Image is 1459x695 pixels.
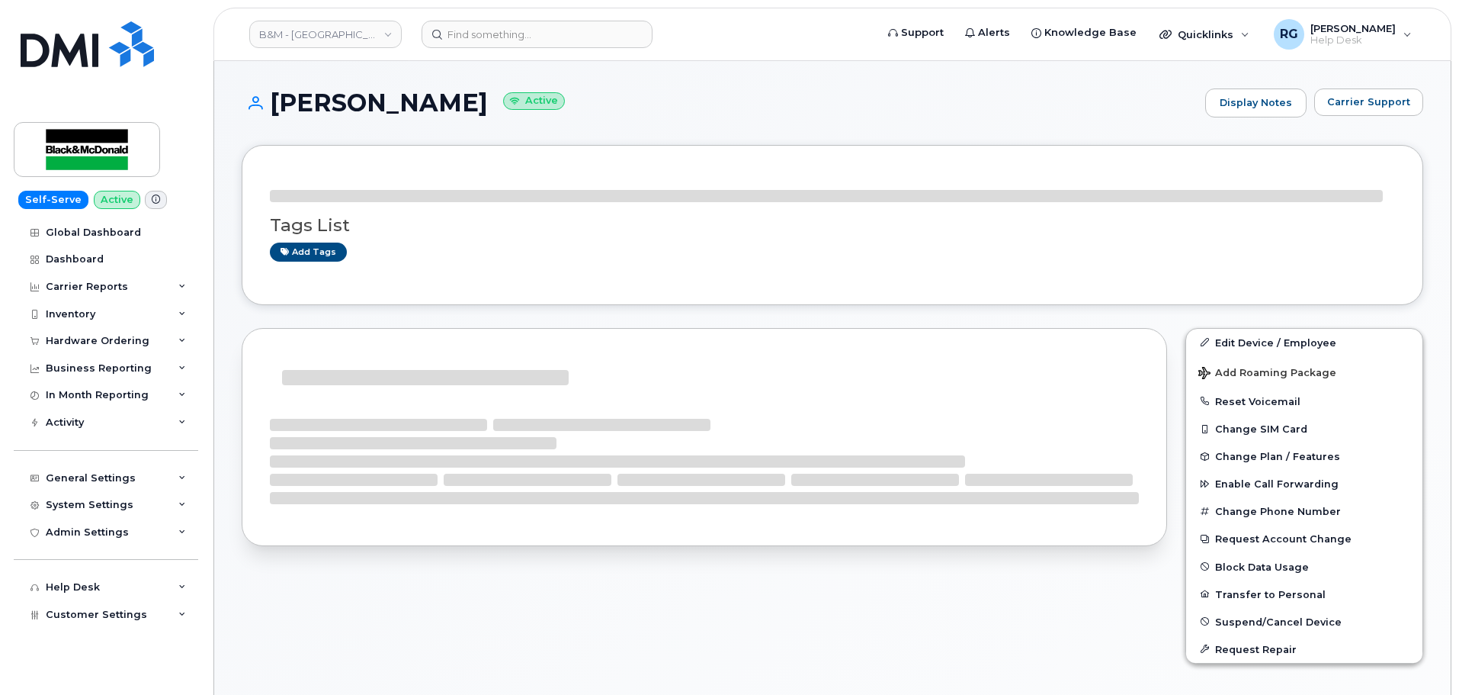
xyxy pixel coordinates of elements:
[1215,451,1340,462] span: Change Plan / Features
[1186,635,1422,663] button: Request Repair
[1186,442,1422,470] button: Change Plan / Features
[1186,525,1422,552] button: Request Account Change
[1186,497,1422,525] button: Change Phone Number
[503,92,565,110] small: Active
[1186,470,1422,497] button: Enable Call Forwarding
[1215,616,1342,627] span: Suspend/Cancel Device
[1314,88,1423,116] button: Carrier Support
[1186,553,1422,581] button: Block Data Usage
[1198,367,1336,381] span: Add Roaming Package
[1186,388,1422,415] button: Reset Voicemail
[1205,88,1307,117] a: Display Notes
[1186,608,1422,635] button: Suspend/Cancel Device
[1327,95,1410,109] span: Carrier Support
[1186,356,1422,388] button: Add Roaming Package
[1186,581,1422,608] button: Transfer to Personal
[1186,329,1422,356] a: Edit Device / Employee
[242,89,1198,116] h1: [PERSON_NAME]
[270,243,347,262] a: Add tags
[270,216,1395,235] h3: Tags List
[1186,415,1422,442] button: Change SIM Card
[1215,478,1339,490] span: Enable Call Forwarding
